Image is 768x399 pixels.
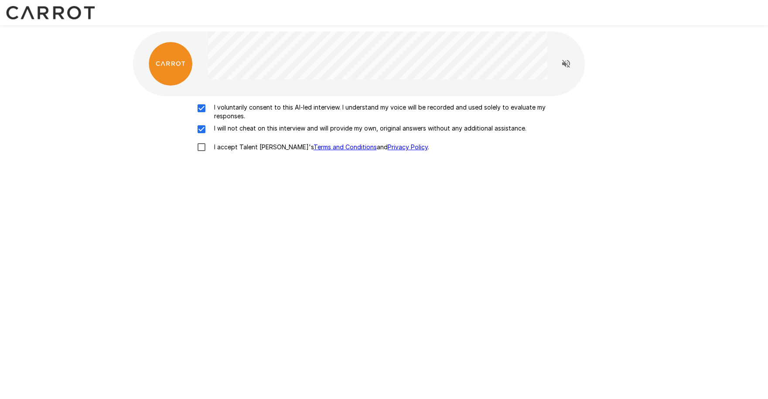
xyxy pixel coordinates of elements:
p: I will not cheat on this interview and will provide my own, original answers without any addition... [211,124,526,133]
p: I voluntarily consent to this AI-led interview. I understand my voice will be recorded and used s... [211,103,576,120]
p: I accept Talent [PERSON_NAME]'s and . [211,143,429,151]
a: Terms and Conditions [314,143,377,151]
a: Privacy Policy [388,143,428,151]
img: carrot_logo.png [149,42,192,86]
button: Read questions aloud [557,55,575,72]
